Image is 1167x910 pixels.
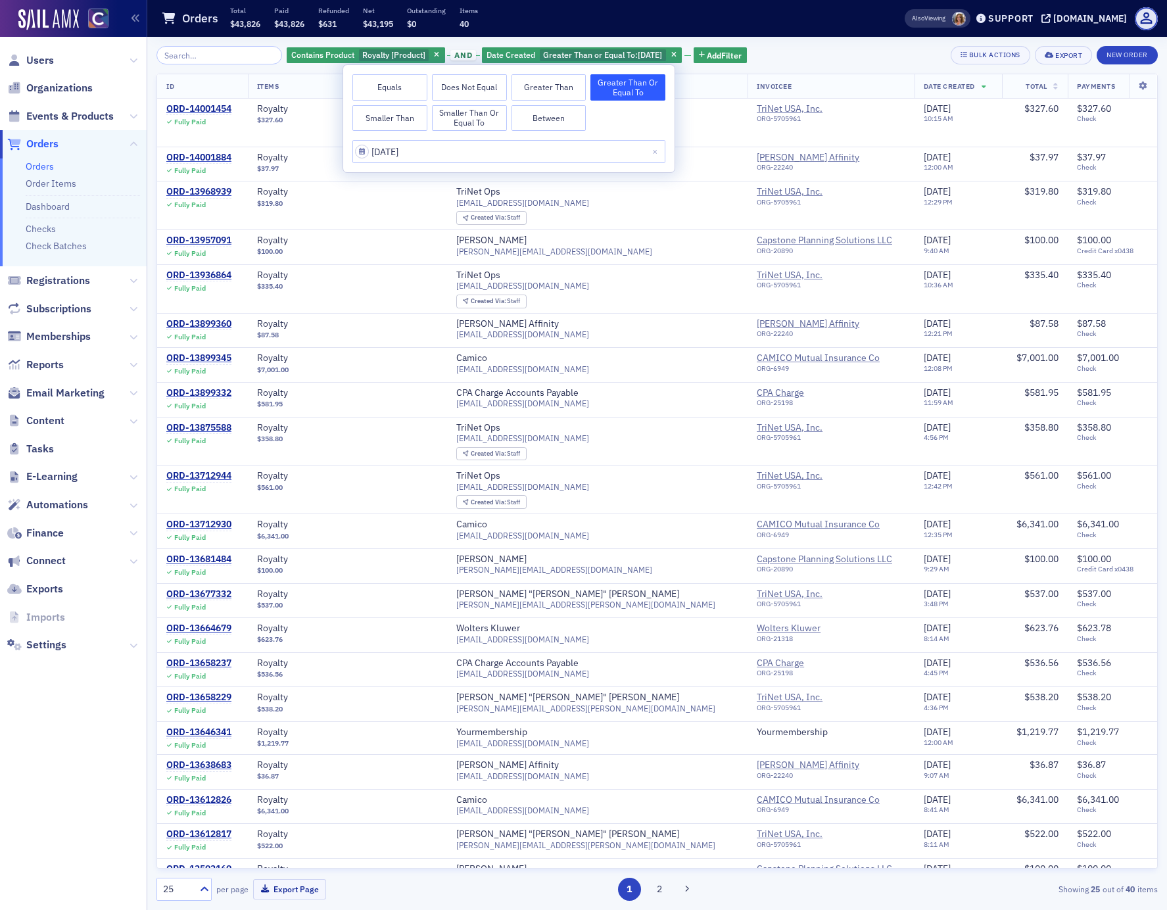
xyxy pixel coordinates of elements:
span: Finance [26,526,64,540]
a: Events & Products [7,109,114,124]
span: Profile [1135,7,1158,30]
div: Wolters Kluwer [456,623,520,635]
span: Royalty [257,352,423,364]
span: Content [26,414,64,428]
button: Export Page [253,879,326,899]
a: TriNet USA, Inc. [757,270,876,281]
a: [PERSON_NAME] Affinity [757,318,876,330]
div: ORD-13899360 [166,318,231,330]
button: Smaller Than or Equal To [432,105,507,132]
a: Wolters Kluwer [757,623,876,635]
span: [DATE] [924,151,951,163]
a: Royalty [257,692,423,704]
span: TriNet USA, Inc. [757,470,876,482]
a: Reports [7,358,64,372]
a: Capstone Planning Solutions LLC [757,554,892,565]
a: ORD-13612826 [166,794,231,806]
button: 1 [618,878,641,901]
span: [DATE] [924,185,951,197]
div: Export [1055,52,1082,59]
a: Camico [456,352,487,364]
a: ORD-13658237 [166,658,231,669]
span: Contains Product [291,49,354,60]
a: [PERSON_NAME] Affinity [757,759,876,771]
div: ORD-13646341 [166,727,231,738]
button: Close [648,140,665,163]
div: Created Via: Staff [456,211,527,225]
a: Royalty [257,235,423,247]
a: ORD-13658229 [166,692,231,704]
span: Orders [26,137,59,151]
a: [PERSON_NAME] Affinity [757,152,876,164]
div: Fully Paid [174,118,206,126]
div: Camico [456,519,487,531]
span: $327.60 [1077,103,1111,114]
span: Royalty [257,828,423,840]
a: ORD-13677332 [166,588,231,600]
span: CAMICO Mutual Insurance Co [757,352,880,364]
span: Royalty [257,727,423,738]
a: [PERSON_NAME] [456,554,527,565]
div: [PERSON_NAME] "[PERSON_NAME]" [PERSON_NAME] [456,588,679,600]
span: Gallagher Affinity [757,152,905,177]
span: [DATE] [924,103,951,114]
div: Also [912,14,924,22]
a: Royalty [257,318,423,330]
a: ORD-13957091 [166,235,231,247]
a: Dashboard [26,201,70,212]
span: Settings [26,638,66,652]
div: ORD-13712930 [166,519,231,531]
a: E-Learning [7,469,78,484]
span: Date Created [924,82,975,91]
span: Royalty [257,863,423,875]
span: $100.00 [1077,234,1111,246]
div: Fully Paid [174,166,206,175]
a: Royalty [257,470,423,482]
a: Users [7,53,54,68]
span: Royalty [Product] [362,49,425,60]
span: $37.97 [1077,151,1106,163]
a: Royalty [257,270,423,281]
a: Royalty [257,422,423,434]
h1: Orders [182,11,218,26]
button: AddFilter [694,47,748,64]
span: Reports [26,358,64,372]
span: Gallagher Affinity [757,759,876,771]
div: ORD-13664679 [166,623,231,635]
a: View Homepage [79,9,108,31]
span: $43,195 [363,18,393,29]
span: $100.00 [1024,234,1059,246]
div: ORD-13612817 [166,828,231,840]
div: TriNet Ops [456,270,500,281]
div: ORD-13681484 [166,554,231,565]
a: [PERSON_NAME] "[PERSON_NAME]" [PERSON_NAME] [456,828,679,840]
div: Fully Paid [174,201,206,209]
div: TriNet Ops [456,186,500,198]
label: per page [216,883,249,895]
span: Check [1077,114,1148,123]
span: $631 [318,18,337,29]
a: New Order [1097,48,1158,60]
button: 2 [648,878,671,901]
span: Gallagher Affinity [757,318,876,330]
span: Email Marketing [26,386,105,400]
a: TriNet USA, Inc. [757,186,876,198]
a: Royalty [257,623,423,635]
span: Registrations [26,274,90,288]
a: Subscriptions [7,302,91,316]
a: Yourmembership [757,727,828,738]
span: Imports [26,610,65,625]
a: [PERSON_NAME] [456,863,527,875]
div: Support [988,12,1034,24]
span: Royalty [257,103,423,115]
span: Connect [26,554,66,568]
span: Add Filter [707,49,742,61]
